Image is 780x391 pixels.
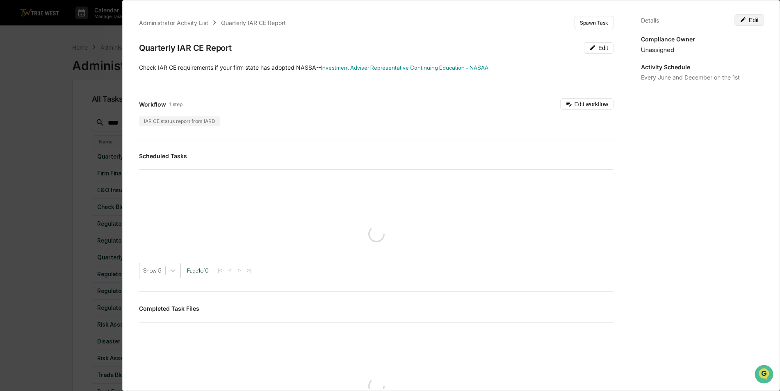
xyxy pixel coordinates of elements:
iframe: Open customer support [754,364,776,386]
a: 🗄️Attestations [56,100,105,115]
a: 🖐️Preclearance [5,100,56,115]
div: Administrator Activity List [139,19,208,26]
span: Preclearance [16,103,53,111]
a: 🔎Data Lookup [5,116,55,130]
span: Data Lookup [16,119,52,127]
img: 1746055101610-c473b297-6a78-478c-a979-82029cc54cd1 [8,63,23,77]
span: Workflow [139,101,166,108]
button: < [226,267,234,274]
button: |< [215,267,224,274]
div: Details [641,17,659,24]
button: Start new chat [139,65,149,75]
h3: Scheduled Tasks [139,152,614,159]
div: IAR CE status report from IARD [139,116,220,126]
div: We're available if you need us! [28,71,104,77]
a: Investment Adviser Representative Continuing Education - NASAA [321,64,488,71]
span: ​Check IAR CE requirements if your firm state has adopted NASSA-- [139,64,488,71]
div: 🖐️ [8,104,15,111]
div: Unassigned [641,46,764,54]
button: Edit workflow [560,98,614,110]
span: Page 1 of 0 [187,267,209,274]
div: 🔎 [8,120,15,126]
div: Quarterly IAR CE Report [139,43,231,53]
p: Activity Schedule [641,64,764,70]
div: Every June and December on the 1st [641,74,764,81]
h3: Completed Task Files [139,305,614,312]
span: Pylon [82,139,99,145]
a: Powered byPylon [58,139,99,145]
p: Compliance Owner [641,36,764,43]
span: 1 step [169,101,182,107]
button: > [235,267,243,274]
button: >| [244,267,254,274]
div: 🗄️ [59,104,66,111]
button: Spawn Task [575,16,614,29]
div: Quarterly IAR CE Report [221,19,286,26]
div: Start new chat [28,63,135,71]
span: Attestations [68,103,102,111]
p: How can we help? [8,17,149,30]
button: Edit [584,42,614,54]
button: Edit [734,14,764,26]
